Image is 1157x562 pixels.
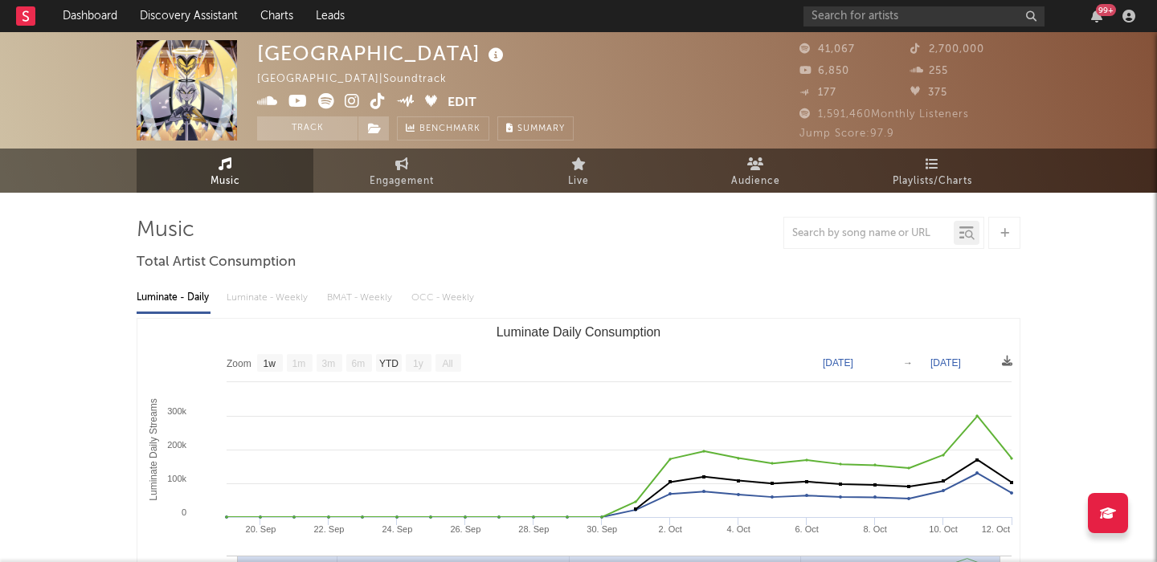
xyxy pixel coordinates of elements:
button: 99+ [1091,10,1102,22]
a: Music [137,149,313,193]
span: 177 [799,88,836,98]
span: 6,850 [799,66,849,76]
text: Luminate Daily Consumption [497,325,661,339]
text: [DATE] [823,357,853,369]
span: 255 [910,66,948,76]
text: 10. Oct [929,524,957,534]
a: Audience [667,149,844,193]
span: 375 [910,88,947,98]
a: Engagement [313,149,490,193]
text: 1w [264,358,276,369]
text: 24. Sep [382,524,412,534]
span: Live [568,172,589,191]
a: Live [490,149,667,193]
span: Playlists/Charts [893,172,972,191]
div: [GEOGRAPHIC_DATA] | Soundtrack [257,70,465,89]
button: Edit [448,93,476,113]
button: Track [257,116,358,140]
span: Total Artist Consumption [137,253,296,272]
input: Search by song name or URL [784,227,954,240]
text: 3m [322,358,336,369]
span: Music [211,172,240,191]
span: Jump Score: 97.9 [799,128,894,139]
a: Playlists/Charts [844,149,1020,193]
div: Luminate - Daily [137,284,211,312]
text: 12. Oct [982,524,1010,534]
a: Benchmark [397,116,489,140]
span: Benchmark [419,120,480,139]
text: 6m [352,358,366,369]
span: 41,067 [799,44,855,55]
text: 1y [413,358,423,369]
text: Luminate Daily Streams [148,398,159,500]
text: → [903,357,913,369]
text: YTD [379,358,399,369]
span: 1,591,460 Monthly Listeners [799,109,969,120]
text: 28. Sep [518,524,549,534]
span: 2,700,000 [910,44,984,55]
text: 8. Oct [863,524,886,534]
span: Engagement [370,172,434,191]
text: All [442,358,452,369]
text: 300k [167,406,186,416]
text: 1m [292,358,306,369]
text: Zoom [227,358,251,369]
text: [DATE] [930,357,961,369]
text: 2. Oct [659,524,682,534]
text: 0 [182,507,186,517]
text: 20. Sep [246,524,276,534]
input: Search for artists [803,6,1045,26]
text: 4. Oct [727,524,750,534]
text: 200k [167,440,186,450]
div: 99 + [1096,4,1116,16]
span: Audience [731,172,780,191]
text: 26. Sep [450,524,480,534]
text: 100k [167,474,186,483]
div: [GEOGRAPHIC_DATA] [257,40,508,67]
text: 6. Oct [795,524,818,534]
text: 30. Sep [587,524,617,534]
text: 22. Sep [313,524,344,534]
button: Summary [497,116,574,140]
span: Summary [517,124,565,133]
